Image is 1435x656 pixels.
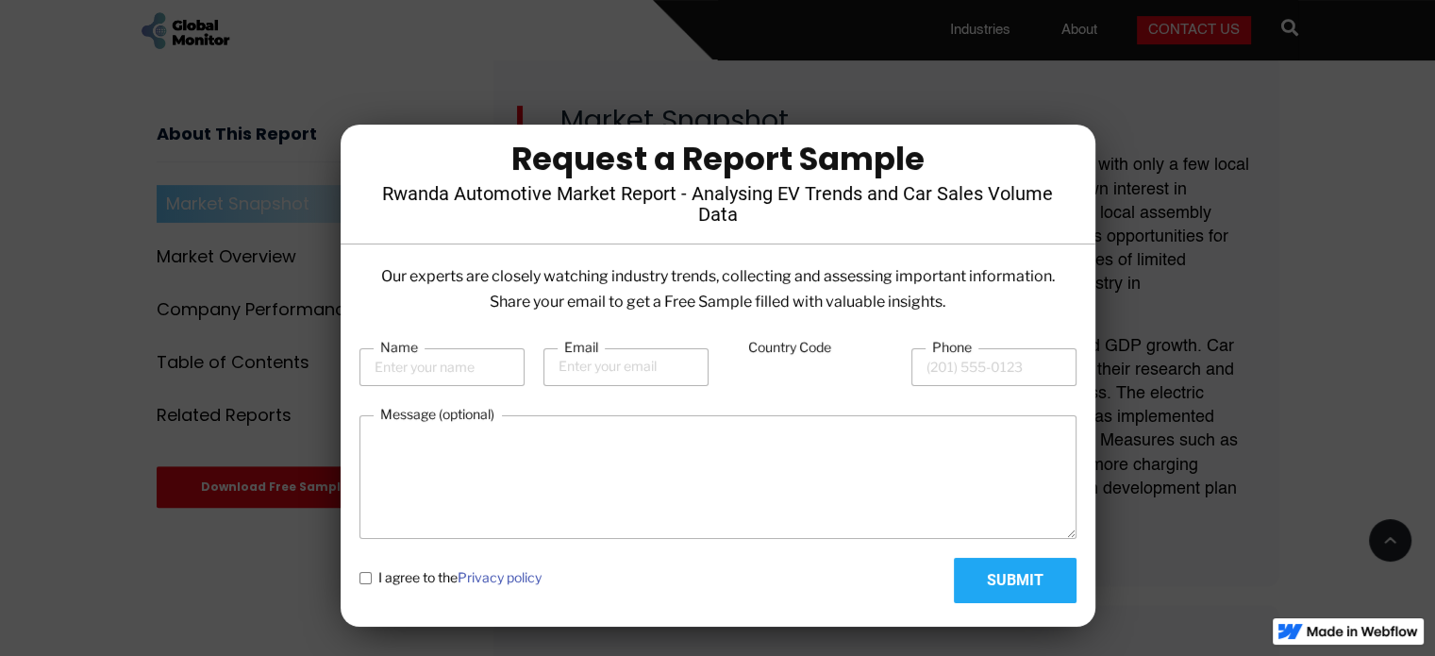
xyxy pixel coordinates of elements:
p: Our experts are closely watching industry trends, collecting and assessing important information.... [359,263,1076,314]
input: Submit [954,558,1076,603]
label: Email [558,338,605,357]
a: Privacy policy [458,569,542,585]
input: I agree to thePrivacy policy [359,572,372,584]
label: Phone [926,338,978,357]
input: Enter your name [359,348,525,386]
input: Enter your email [543,348,709,386]
label: Name [374,338,425,357]
span: I agree to the [378,568,542,587]
input: (201) 555-0123 [911,348,1076,386]
label: Country Code [742,338,838,357]
form: Email Form-Report Page [359,338,1076,603]
img: Made in Webflow [1307,626,1418,637]
div: Request a Report Sample [369,143,1067,174]
h4: Rwanda Automotive Market Report - Analysing EV Trends and Car Sales Volume Data [369,183,1067,225]
label: Message (optional) [374,405,501,424]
